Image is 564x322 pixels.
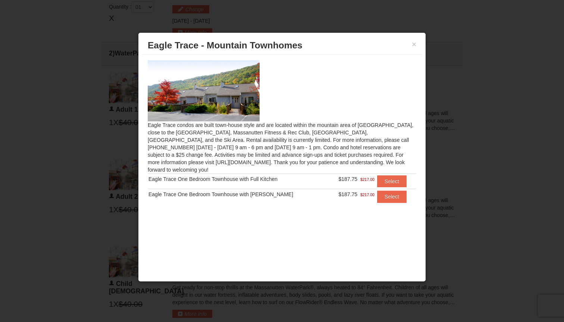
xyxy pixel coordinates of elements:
[148,191,328,198] div: Eagle Trace One Bedroom Townhouse with [PERSON_NAME]
[148,40,303,50] span: Eagle Trace - Mountain Townhomes
[148,60,260,121] img: 19218983-1-9b289e55.jpg
[377,175,407,187] button: Select
[339,176,358,182] span: $187.75
[339,191,358,197] span: $187.75
[360,176,375,183] span: $217.00
[377,191,407,203] button: Select
[360,191,375,198] span: $217.00
[148,175,328,183] div: Eagle Trace One Bedroom Townhouse with Full Kitchen
[142,55,422,217] div: Eagle Trace condos are built town-house style and are located within the mountain area of [GEOGRA...
[412,41,416,48] button: ×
